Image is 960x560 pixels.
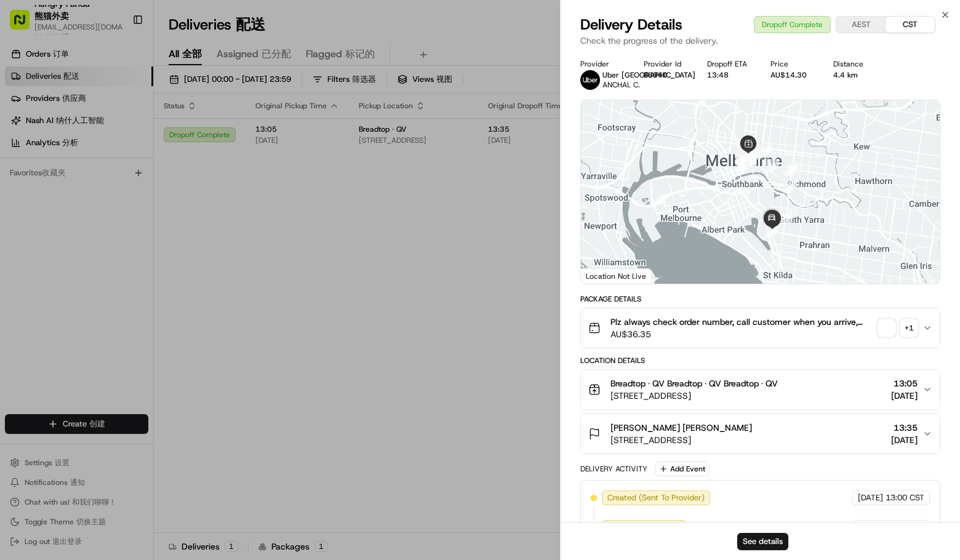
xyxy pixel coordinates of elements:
[610,390,778,402] span: [STREET_ADDRESS]
[25,275,94,287] span: Knowledge Base
[740,157,753,170] div: 8
[109,191,138,201] span: 8月19日
[12,276,22,286] div: 📗
[41,224,45,234] span: •
[26,118,48,140] img: 1753817452368-0c19585d-7be3-40d9-9a41-2dc781b3d1eb
[116,275,198,287] span: API Documentation
[886,492,924,503] span: 13:00 CST
[99,270,202,292] a: 💻API Documentation
[737,533,788,550] button: See details
[738,147,752,161] div: 2
[735,151,749,164] div: 12
[607,492,705,503] span: Created (Sent To Provider)
[12,49,224,69] p: Welcome 👋
[707,59,751,69] div: Dropoff ETA
[580,294,940,304] div: Package Details
[602,80,640,90] span: ANCHAL C.
[122,305,149,314] span: Pylon
[610,434,752,446] span: [STREET_ADDRESS]
[833,59,877,69] div: Distance
[580,70,600,90] img: uber-new-logo.jpeg
[102,191,106,201] span: •
[858,492,883,503] span: [DATE]
[580,34,940,47] p: Check the progress of the delivery.
[104,276,114,286] div: 💻
[12,118,34,140] img: 1736555255976-a54dd68f-1ca7-489b-9aae-adbdc363a1c4
[878,319,918,337] button: +1
[779,210,793,223] div: 19
[581,268,652,284] div: Location Not Live
[743,156,757,169] div: 6
[858,522,883,533] span: [DATE]
[580,356,940,366] div: Location Details
[209,121,224,136] button: Start new chat
[580,464,647,474] div: Delivery Activity
[891,434,918,446] span: [DATE]
[886,522,924,533] span: 13:00 CST
[580,59,624,69] div: Provider
[607,522,681,533] span: Not Assigned Driver
[833,70,877,80] div: 4.4 km
[7,270,99,292] a: 📗Knowledge Base
[38,191,100,201] span: [PERSON_NAME]
[55,130,169,140] div: We're available if you need us!
[191,158,224,172] button: See all
[581,414,940,454] button: [PERSON_NAME] [PERSON_NAME][STREET_ADDRESS]13:35[DATE]
[55,118,202,130] div: Start new chat
[836,17,886,33] button: AEST
[785,162,799,176] div: 17
[707,70,751,80] div: 13:48
[581,308,940,348] button: Plz always check order number, call customer when you arrive, any delivery issues, Contact WhatsA...
[12,160,82,170] div: Past conversations
[770,59,814,69] div: Price
[610,328,873,340] span: AU$36.35
[743,155,756,169] div: 7
[766,159,779,172] div: 15
[581,370,940,409] button: Breadtop · QV Breadtop · QV Breadtop · QV[STREET_ADDRESS]13:05[DATE]
[610,377,778,390] span: Breadtop · QV Breadtop · QV Breadtop · QV
[886,17,935,33] button: CST
[610,316,873,328] span: Plz always check order number, call customer when you arrive, any delivery issues, Contact WhatsA...
[47,224,76,234] span: 8月15日
[602,70,695,80] span: Uber [GEOGRAPHIC_DATA]
[655,462,710,476] button: Add Event
[891,422,918,434] span: 13:35
[12,179,32,199] img: Bea Lacdao
[32,79,203,92] input: Clear
[12,12,37,37] img: Nash
[737,154,750,167] div: 11
[783,161,796,174] div: 16
[644,59,687,69] div: Provider Id
[770,70,814,80] div: AU$14.30
[900,319,918,337] div: + 1
[580,15,682,34] span: Delivery Details
[610,422,752,434] span: [PERSON_NAME] [PERSON_NAME]
[644,70,668,80] button: B6940
[765,224,778,238] div: 21
[87,305,149,314] a: Powered byPylon
[758,144,772,158] div: 14
[891,390,918,402] span: [DATE]
[891,377,918,390] span: 13:05
[783,180,797,193] div: 18
[25,191,34,201] img: 1736555255976-a54dd68f-1ca7-489b-9aae-adbdc363a1c4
